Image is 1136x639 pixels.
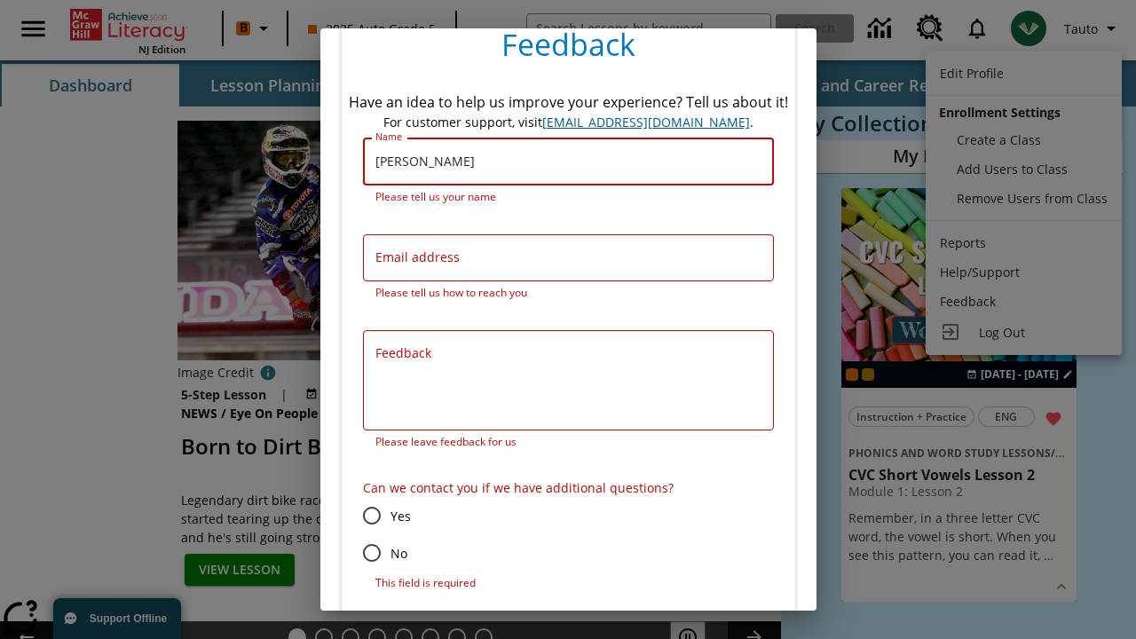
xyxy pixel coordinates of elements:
span: No [390,544,407,563]
div: Have an idea to help us improve your experience? Tell us about it! [349,91,788,113]
h4: Feedback [342,12,795,84]
p: Please leave feedback for us [375,433,761,451]
p: Please tell us how to reach you [375,284,761,302]
label: Name [375,130,402,144]
a: support, will open in new browser tab [542,114,750,130]
span: Yes [390,507,411,525]
div: For customer support, visit . [349,113,788,131]
div: contact-permission [363,497,774,572]
p: Please tell us your name [375,188,761,206]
